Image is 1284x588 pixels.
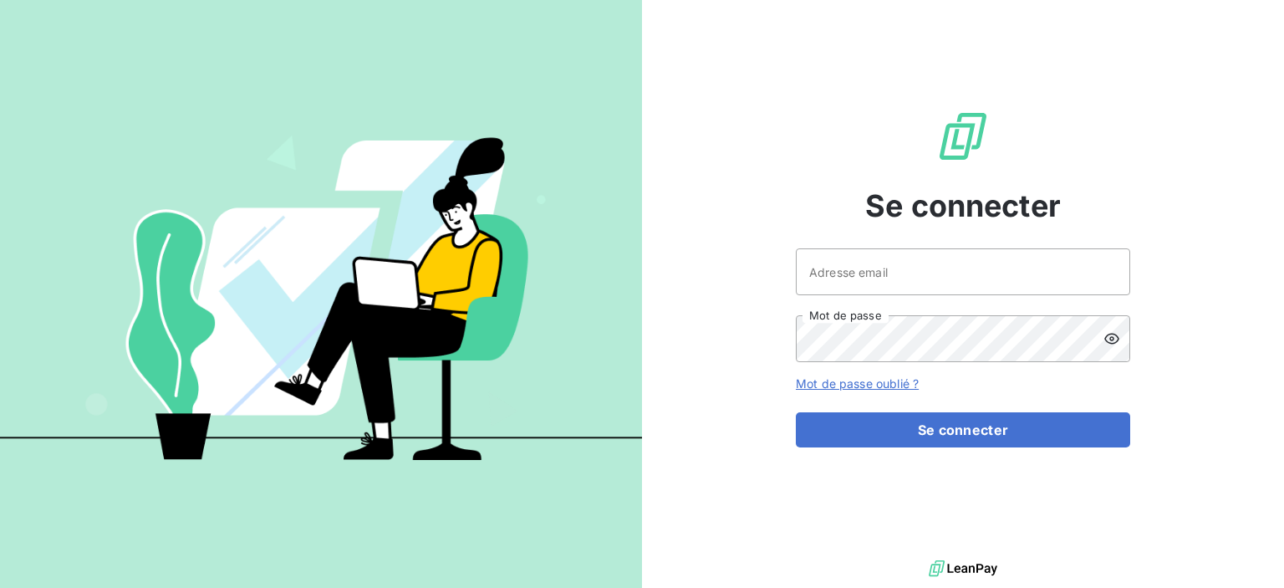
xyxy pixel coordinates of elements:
[865,183,1061,228] span: Se connecter
[796,376,919,391] a: Mot de passe oublié ?
[796,412,1130,447] button: Se connecter
[796,248,1130,295] input: placeholder
[929,556,997,581] img: logo
[936,110,990,163] img: Logo LeanPay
